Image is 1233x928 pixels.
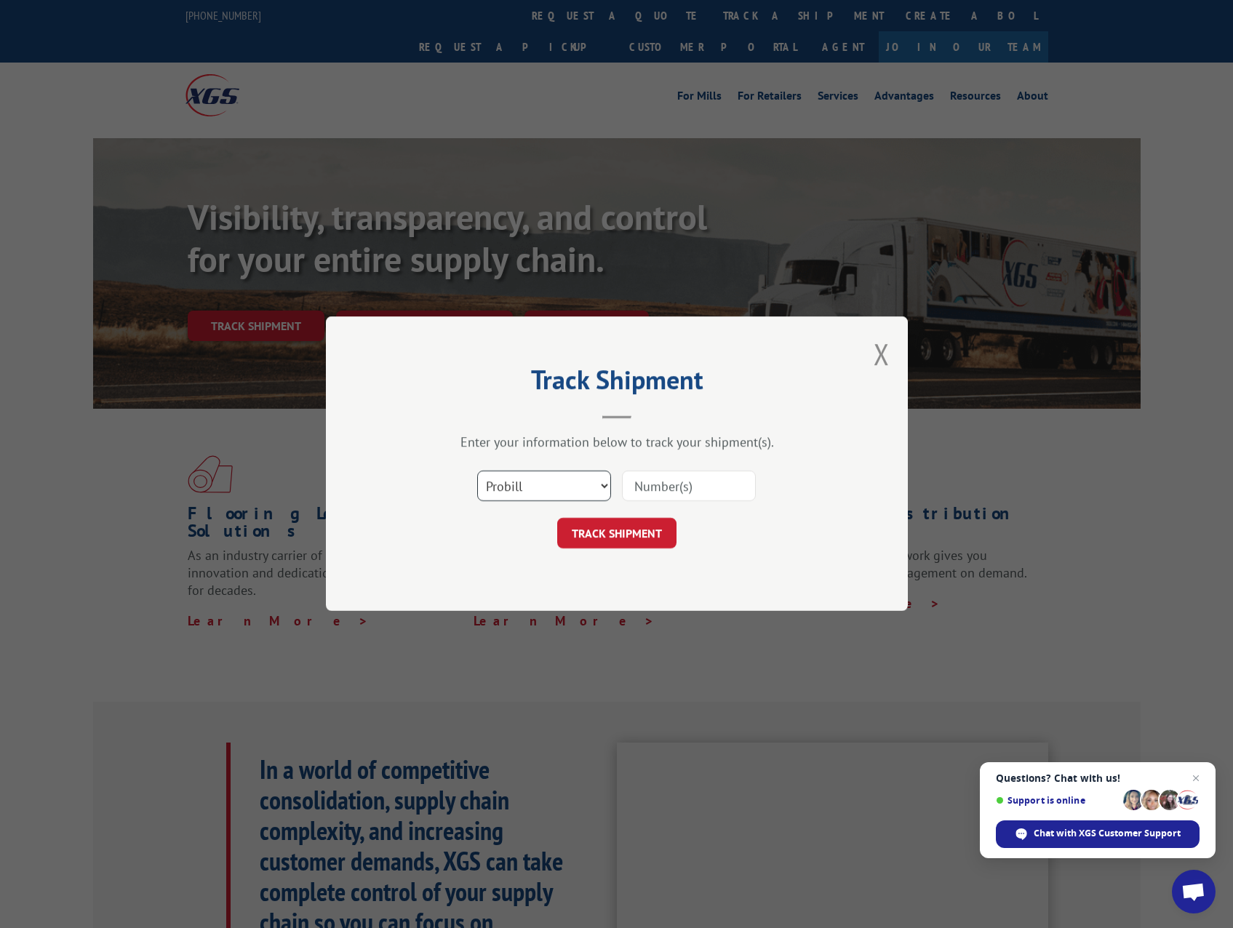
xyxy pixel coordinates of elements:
[1172,870,1216,913] div: Open chat
[557,519,677,549] button: TRACK SHIPMENT
[996,795,1118,806] span: Support is online
[1034,827,1181,840] span: Chat with XGS Customer Support
[399,434,835,451] div: Enter your information below to track your shipment(s).
[874,335,890,373] button: Close modal
[1187,769,1205,787] span: Close chat
[622,471,756,502] input: Number(s)
[996,820,1200,848] div: Chat with XGS Customer Support
[399,369,835,397] h2: Track Shipment
[996,772,1200,784] span: Questions? Chat with us!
